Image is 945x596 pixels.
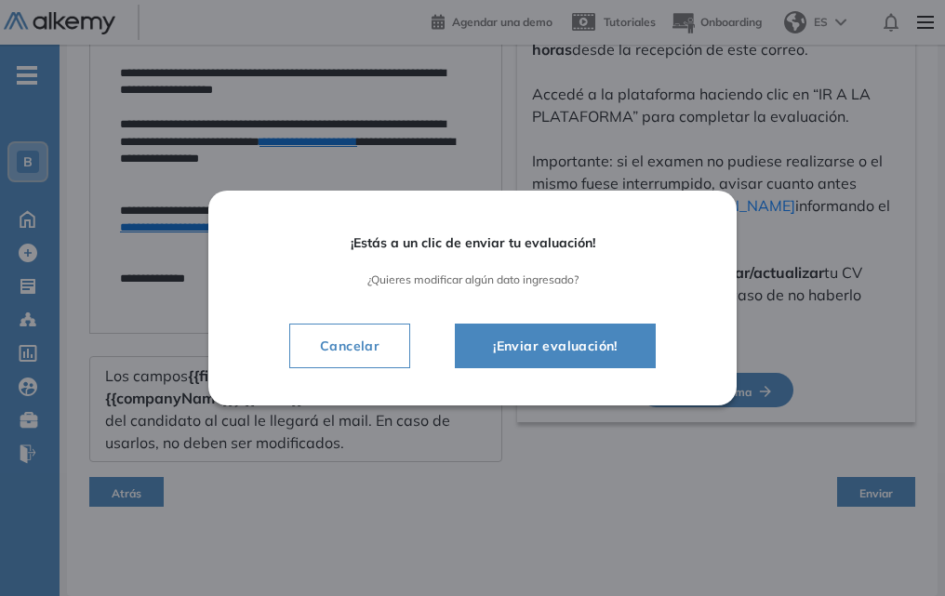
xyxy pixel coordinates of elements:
[289,324,410,368] button: Cancelar
[260,273,685,286] span: ¿Quieres modificar algún dato ingresado?
[305,335,394,357] span: Cancelar
[478,335,632,357] span: ¡Enviar evaluación!
[455,324,656,368] button: ¡Enviar evaluación!
[260,235,685,251] span: ¡Estás a un clic de enviar tu evaluación!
